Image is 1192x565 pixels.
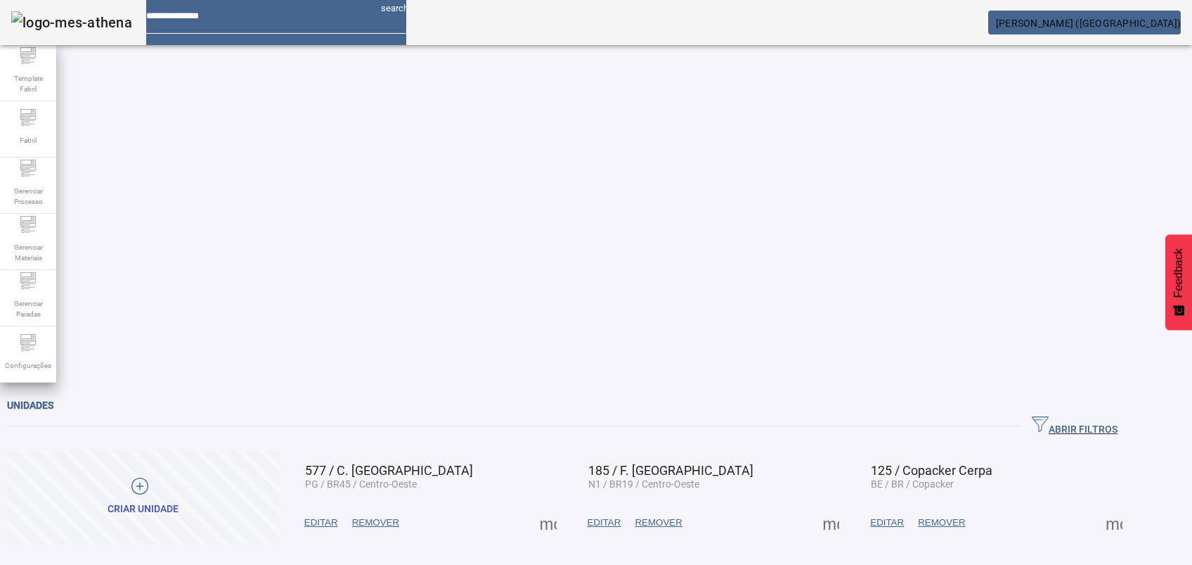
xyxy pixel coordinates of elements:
span: 185 / F. [GEOGRAPHIC_DATA] [588,463,753,478]
button: EDITAR [297,510,345,535]
span: N1 / BR19 / Centro-Oeste [588,478,699,490]
span: Configurações [1,356,56,375]
button: Criar unidade [7,450,280,545]
button: Mais [1101,510,1127,535]
button: EDITAR [581,510,628,535]
span: BE / BR / Copacker [871,478,954,490]
div: Criar unidade [108,502,179,516]
span: REMOVER [635,516,682,530]
button: REMOVER [345,510,406,535]
span: ABRIR FILTROS [1032,416,1117,437]
span: 577 / C. [GEOGRAPHIC_DATA] [305,463,473,478]
button: REMOVER [628,510,689,535]
span: Fabril [15,131,41,150]
img: logo-mes-athena [11,11,132,34]
span: Feedback [1172,248,1185,298]
span: EDITAR [304,516,338,530]
span: REMOVER [918,516,965,530]
button: Mais [536,510,561,535]
span: Gerenciar Materiais [7,238,49,267]
button: REMOVER [911,510,972,535]
span: Gerenciar Paradas [7,294,49,324]
span: EDITAR [588,516,621,530]
span: [PERSON_NAME] ([GEOGRAPHIC_DATA]) [996,18,1181,29]
span: Gerenciar Processo [7,182,49,211]
button: EDITAR [863,510,911,535]
span: REMOVER [352,516,399,530]
span: Template Fabril [7,69,49,99]
button: Mais [818,510,843,535]
button: Feedback - Mostrar pesquisa [1165,234,1192,330]
span: PG / BR45 / Centro-Oeste [305,478,417,490]
span: EDITAR [870,516,904,530]
button: ABRIR FILTROS [1021,414,1129,439]
span: Unidades [7,400,53,411]
span: 125 / Copacker Cerpa [871,463,992,478]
